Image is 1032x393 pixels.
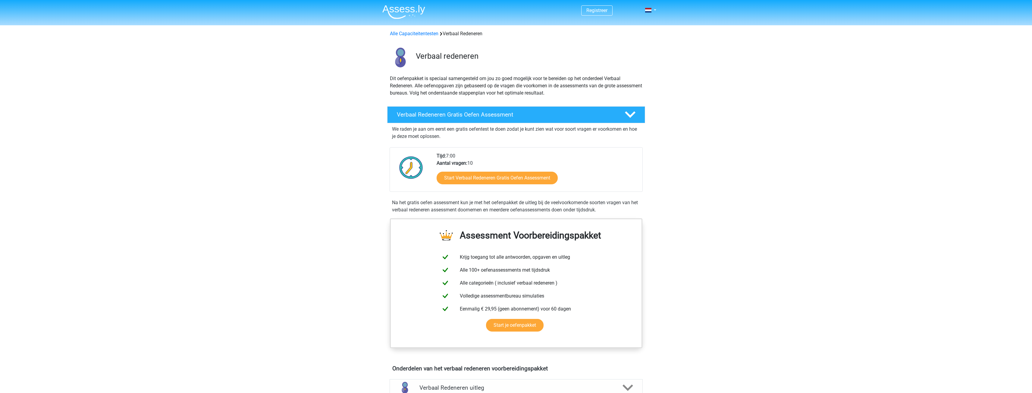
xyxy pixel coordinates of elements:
[390,75,642,97] p: Dit oefenpakket is speciaal samengesteld om jou zo goed mogelijk voor te bereiden op het onderdee...
[387,30,645,37] div: Verbaal Redeneren
[432,152,642,192] div: 7:00 10
[390,31,438,36] a: Alle Capaciteitentesten
[397,111,615,118] h4: Verbaal Redeneren Gratis Oefen Assessment
[392,365,640,372] h4: Onderdelen van het verbaal redeneren voorbereidingspakket
[416,51,640,61] h3: Verbaal redeneren
[486,319,544,332] a: Start je oefenpakket
[392,126,640,140] p: We raden je aan om eerst een gratis oefentest te doen zodat je kunt zien wat voor soort vragen er...
[437,160,467,166] b: Aantal vragen:
[390,199,643,214] div: Na het gratis oefen assessment kun je met het oefenpakket de uitleg bij de veelvoorkomende soorte...
[385,106,648,123] a: Verbaal Redeneren Gratis Oefen Assessment
[382,5,425,19] img: Assessly
[437,172,558,184] a: Start Verbaal Redeneren Gratis Oefen Assessment
[396,152,426,182] img: Klok
[586,8,607,13] a: Registreer
[437,153,446,159] b: Tijd:
[419,384,613,391] h4: Verbaal Redeneren uitleg
[387,45,413,70] img: verbaal redeneren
